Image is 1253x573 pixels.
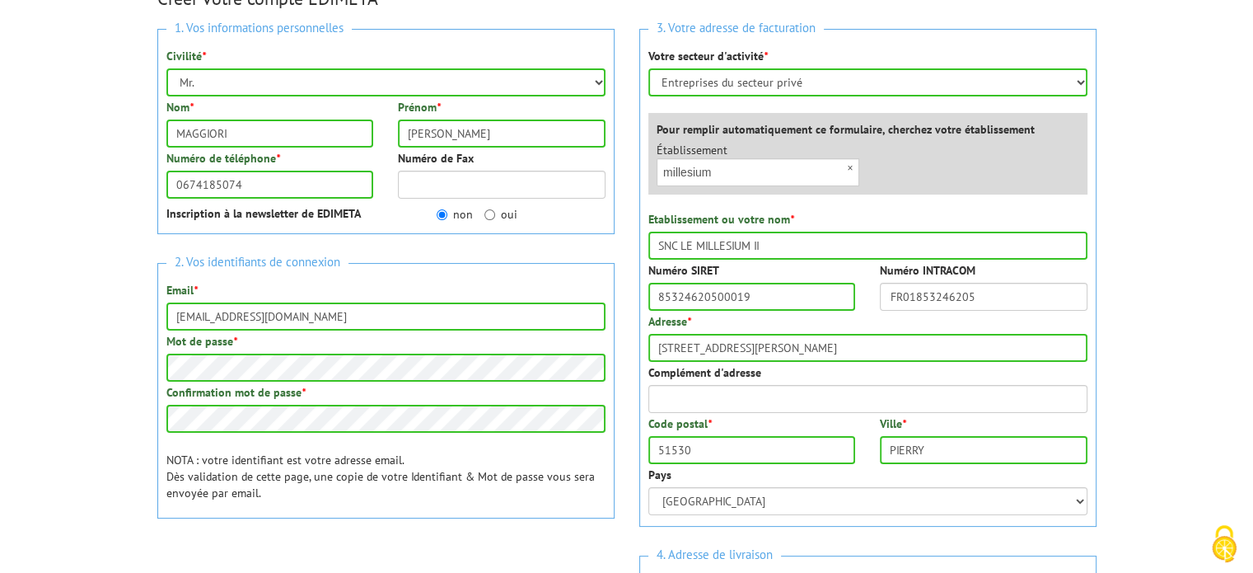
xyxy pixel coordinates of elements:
label: Complément d'adresse [648,364,761,381]
label: Pays [648,467,671,483]
button: Cookies (fenêtre modale) [1195,517,1253,573]
span: 3. Votre adresse de facturation [648,17,824,40]
label: Numéro SIRET [648,262,719,279]
label: Ville [880,416,906,432]
strong: Inscription à la newsletter de EDIMETA [166,206,361,221]
label: Numéro de Fax [398,150,474,167]
label: Code postal [648,416,712,432]
span: × [841,158,859,179]
img: Cookies (fenêtre modale) [1204,524,1245,565]
label: Mot de passe [166,333,237,350]
label: Etablissement ou votre nom [648,211,794,228]
label: oui [484,206,517,223]
input: oui [484,209,495,220]
label: Email [166,282,198,298]
span: 1. Vos informations personnelles [166,17,352,40]
p: NOTA : votre identifiant est votre adresse email. Dès validation de cette page, une copie de votr... [166,452,605,501]
label: Nom [166,99,194,115]
label: Numéro INTRACOM [880,262,975,279]
label: Pour remplir automatiquement ce formulaire, cherchez votre établissement [657,121,1035,138]
input: non [437,209,447,220]
label: Votre secteur d'activité [648,48,768,64]
label: non [437,206,473,223]
label: Confirmation mot de passe [166,384,306,401]
label: Adresse [648,313,691,330]
label: Prénom [398,99,441,115]
label: Civilité [166,48,206,64]
div: Établissement [644,142,872,186]
span: 2. Vos identifiants de connexion [166,251,348,274]
label: Numéro de téléphone [166,150,280,167]
span: 4. Adresse de livraison [648,544,781,566]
